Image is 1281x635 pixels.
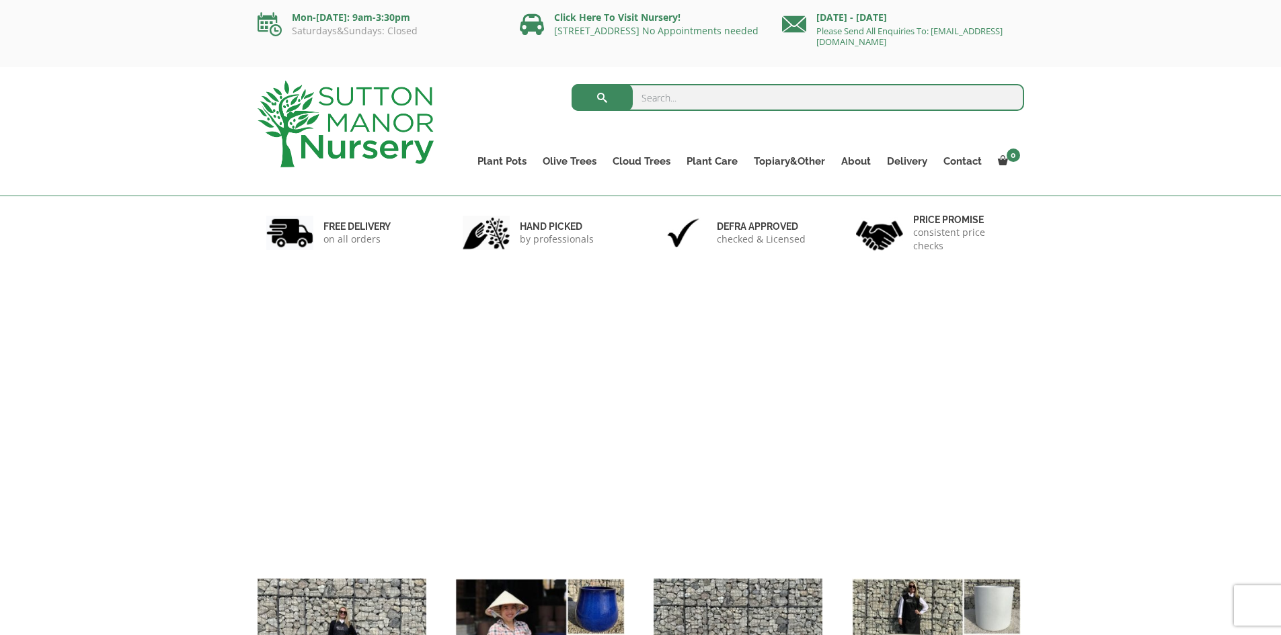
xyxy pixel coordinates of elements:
a: Delivery [879,152,935,171]
h6: hand picked [520,220,594,232]
a: Plant Care [678,152,746,171]
a: Olive Trees [535,152,605,171]
input: Search... [572,84,1024,111]
p: Mon-[DATE]: 9am-3:30pm [258,9,500,26]
a: About [833,152,879,171]
p: consistent price checks [913,226,1015,253]
a: 0 [990,152,1024,171]
p: Saturdays&Sundays: Closed [258,26,500,36]
p: [DATE] - [DATE] [782,9,1024,26]
a: Please Send All Enquiries To: [EMAIL_ADDRESS][DOMAIN_NAME] [816,25,1003,48]
img: 1.jpg [266,216,313,250]
img: 2.jpg [463,216,510,250]
img: logo [258,81,434,167]
a: Cloud Trees [605,152,678,171]
a: [STREET_ADDRESS] No Appointments needed [554,24,759,37]
h6: Defra approved [717,220,806,232]
h6: FREE DELIVERY [323,220,391,232]
a: Contact [935,152,990,171]
p: by professionals [520,232,594,246]
img: 4.jpg [856,212,903,253]
h6: Price promise [913,214,1015,226]
a: Topiary&Other [746,152,833,171]
a: Plant Pots [469,152,535,171]
span: 0 [1007,149,1020,162]
img: 3.jpg [660,216,707,250]
a: Click Here To Visit Nursery! [554,11,681,24]
p: on all orders [323,232,391,246]
p: checked & Licensed [717,232,806,246]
